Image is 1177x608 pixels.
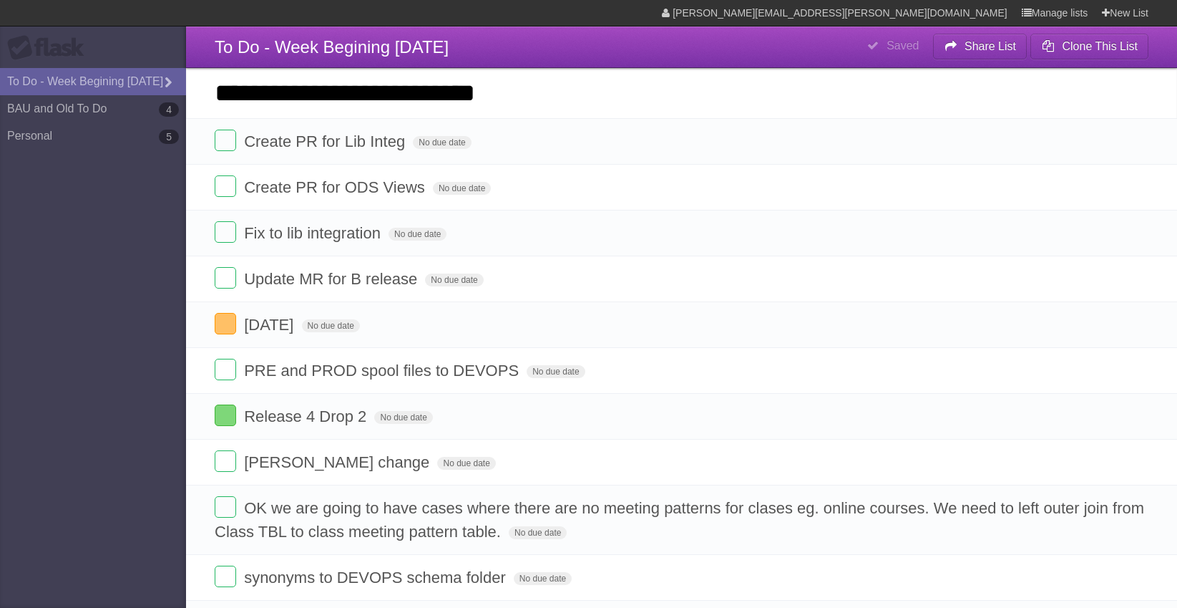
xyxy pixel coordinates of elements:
[1030,34,1148,59] button: Clone This List
[244,224,384,242] span: Fix to lib integration
[244,453,433,471] span: [PERSON_NAME] change
[215,221,236,243] label: Done
[1062,40,1138,52] b: Clone This List
[433,182,491,195] span: No due date
[244,270,421,288] span: Update MR for B release
[887,39,919,52] b: Saved
[215,566,236,587] label: Done
[244,132,409,150] span: Create PR for Lib Integ
[389,228,446,241] span: No due date
[215,359,236,380] label: Done
[215,499,1144,541] span: OK we are going to have cases where there are no meeting patterns for clases eg. online courses. ...
[215,450,236,472] label: Done
[244,407,370,425] span: Release 4 Drop 2
[425,274,483,286] span: No due date
[244,569,509,587] span: synonyms to DEVOPS schema folder
[527,365,585,378] span: No due date
[244,178,429,196] span: Create PR for ODS Views
[215,313,236,334] label: Done
[514,572,572,585] span: No due date
[413,136,471,149] span: No due date
[159,102,179,117] b: 4
[964,40,1016,52] b: Share List
[933,34,1027,59] button: Share List
[215,496,236,518] label: Done
[374,411,432,424] span: No due date
[244,316,297,334] span: [DATE]
[215,267,236,289] label: Done
[215,175,236,197] label: Done
[302,319,360,332] span: No due date
[437,457,495,470] span: No due date
[215,130,236,151] label: Done
[215,405,236,426] label: Done
[7,35,93,61] div: Flask
[159,130,179,144] b: 5
[215,37,449,57] span: To Do - Week Begining [DATE]
[244,362,522,380] span: PRE and PROD spool files to DEVOPS
[509,526,567,539] span: No due date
